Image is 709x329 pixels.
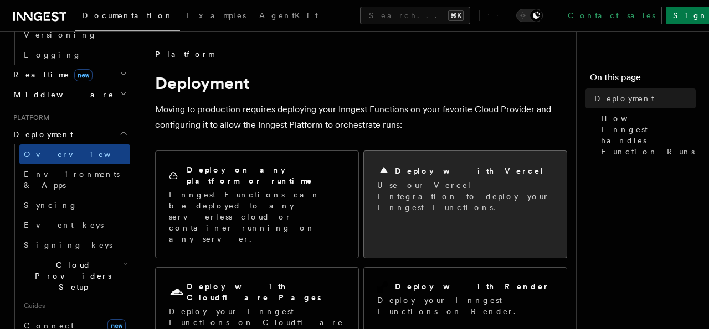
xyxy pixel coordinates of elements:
button: Realtimenew [9,65,130,85]
span: Realtime [9,69,93,80]
h2: Deploy on any platform or runtime [187,164,345,186]
a: Overview [19,144,130,164]
span: Deployment [594,93,654,104]
p: Moving to production requires deploying your Inngest Functions on your favorite Cloud Provider an... [155,102,567,133]
a: Event keys [19,215,130,235]
a: Contact sales [561,7,662,24]
span: Versioning [24,30,97,39]
h1: Deployment [155,73,567,93]
button: Middleware [9,85,130,105]
span: Overview [24,150,138,159]
a: Signing keys [19,235,130,255]
span: Syncing [24,201,78,210]
span: Platform [155,49,214,60]
h2: Deploy with Cloudflare Pages [187,281,345,303]
span: Examples [187,11,246,20]
button: Cloud Providers Setup [19,255,130,297]
a: How Inngest handles Function Runs [597,108,696,161]
a: Environments & Apps [19,164,130,195]
a: Versioning [19,25,130,45]
span: Middleware [9,89,114,100]
svg: Cloudflare [169,285,184,300]
a: Syncing [19,195,130,215]
a: AgentKit [253,3,325,30]
span: How Inngest handles Function Runs [601,113,696,157]
button: Search...⌘K [360,7,470,24]
span: AgentKit [259,11,318,20]
a: Documentation [75,3,180,31]
span: Cloud Providers Setup [19,259,122,293]
span: Documentation [82,11,173,20]
a: Examples [180,3,253,30]
span: Environments & Apps [24,170,120,190]
span: Signing keys [24,241,112,249]
span: Event keys [24,221,104,229]
p: Use our Vercel Integration to deploy your Inngest Functions. [377,180,553,213]
h4: On this page [590,71,696,88]
span: Deployment [9,129,73,140]
a: Deploy with VercelUse our Vercel Integration to deploy your Inngest Functions. [363,150,567,258]
span: Logging [24,50,81,59]
span: Guides [19,297,130,315]
a: Deploy on any platform or runtimeInngest Functions can be deployed to any serverless cloud or con... [155,150,359,258]
h2: Deploy with Vercel [395,165,544,176]
span: new [74,69,93,81]
button: Toggle dark mode [516,9,543,22]
a: Logging [19,45,130,65]
kbd: ⌘K [448,10,464,21]
h2: Deploy with Render [395,281,549,292]
a: Deployment [590,88,696,108]
p: Deploy your Inngest Functions on Render. [377,295,553,317]
p: Inngest Functions can be deployed to any serverless cloud or container running on any server. [169,189,345,244]
button: Deployment [9,124,130,144]
span: Platform [9,113,50,122]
